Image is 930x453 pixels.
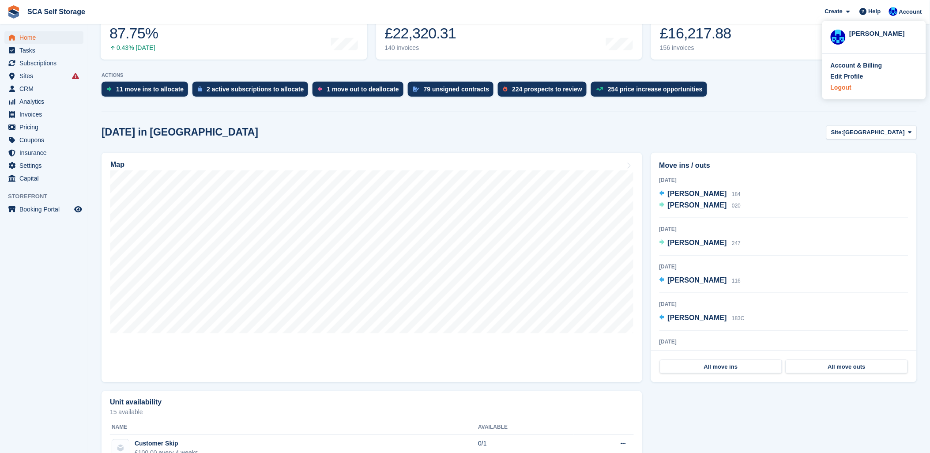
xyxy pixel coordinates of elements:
[101,4,367,60] a: Occupancy 87.75% 0.43% [DATE]
[4,134,83,146] a: menu
[8,192,88,201] span: Storefront
[192,82,313,101] a: 2 active subscriptions to allocate
[102,126,258,138] h2: [DATE] in [GEOGRAPHIC_DATA]
[826,125,917,140] button: Site: [GEOGRAPHIC_DATA]
[660,44,731,52] div: 156 invoices
[668,314,727,321] span: [PERSON_NAME]
[668,239,727,246] span: [PERSON_NAME]
[591,82,712,101] a: 254 price increase opportunities
[19,147,72,159] span: Insurance
[110,409,634,415] p: 15 available
[732,240,741,246] span: 247
[19,70,72,82] span: Sites
[102,72,917,78] p: ACTIONS
[4,121,83,133] a: menu
[424,86,489,93] div: 79 unsigned contracts
[732,315,745,321] span: 183C
[849,29,918,37] div: [PERSON_NAME]
[19,203,72,215] span: Booking Portal
[596,87,603,91] img: price_increase_opportunities-93ffe204e8149a01c8c9dc8f82e8f89637d9d84a8eef4429ea346261dce0b2c0.svg
[4,44,83,57] a: menu
[651,4,918,60] a: Awaiting payment £16,217.88 156 invoices
[478,421,574,435] th: Available
[889,7,898,16] img: Kelly Neesham
[313,82,407,101] a: 1 move out to deallocate
[831,83,918,92] a: Logout
[843,128,905,137] span: [GEOGRAPHIC_DATA]
[102,153,642,382] a: Map
[4,31,83,44] a: menu
[659,275,741,287] a: [PERSON_NAME] 116
[869,7,881,16] span: Help
[4,172,83,185] a: menu
[110,399,162,407] h2: Unit availability
[19,57,72,69] span: Subscriptions
[659,238,741,249] a: [PERSON_NAME] 247
[659,189,741,200] a: [PERSON_NAME] 184
[831,72,918,81] a: Edit Profile
[4,57,83,69] a: menu
[109,44,158,52] div: 0.43% [DATE]
[4,147,83,159] a: menu
[19,108,72,121] span: Invoices
[110,161,124,169] h2: Map
[831,61,918,70] a: Account & Billing
[19,159,72,172] span: Settings
[660,24,731,42] div: £16,217.88
[668,201,727,209] span: [PERSON_NAME]
[4,83,83,95] a: menu
[825,7,843,16] span: Create
[207,86,304,93] div: 2 active subscriptions to allocate
[831,128,843,137] span: Site:
[19,95,72,108] span: Analytics
[7,5,20,19] img: stora-icon-8386f47178a22dfd0bd8f6a31ec36ba5ce8667c1dd55bd0f319d3a0aa187defe.svg
[659,300,908,308] div: [DATE]
[19,121,72,133] span: Pricing
[732,203,741,209] span: 020
[135,439,198,449] div: Customer Skip
[19,134,72,146] span: Coupons
[385,44,456,52] div: 140 invoices
[385,24,456,42] div: £22,320.31
[668,276,727,284] span: [PERSON_NAME]
[72,72,79,79] i: Smart entry sync failures have occurred
[116,86,184,93] div: 11 move ins to allocate
[19,44,72,57] span: Tasks
[732,278,741,284] span: 116
[4,70,83,82] a: menu
[831,83,851,92] div: Logout
[318,87,322,92] img: move_outs_to_deallocate_icon-f764333ba52eb49d3ac5e1228854f67142a1ed5810a6f6cc68b1a99e826820c5.svg
[4,108,83,121] a: menu
[19,172,72,185] span: Capital
[4,95,83,108] a: menu
[107,87,112,92] img: move_ins_to_allocate_icon-fdf77a2bb77ea45bf5b3d319d69a93e2d87916cf1d5bf7949dd705db3b84f3ca.svg
[19,31,72,44] span: Home
[659,200,741,211] a: [PERSON_NAME] 020
[408,82,498,101] a: 79 unsigned contracts
[831,61,882,70] div: Account & Billing
[498,82,591,101] a: 224 prospects to review
[110,421,478,435] th: Name
[198,86,202,92] img: active_subscription_to_allocate_icon-d502201f5373d7db506a760aba3b589e785aa758c864c3986d89f69b8ff3...
[732,191,741,197] span: 184
[73,204,83,215] a: Preview store
[327,86,399,93] div: 1 move out to deallocate
[659,160,908,171] h2: Move ins / outs
[4,203,83,215] a: menu
[660,360,782,374] a: All move ins
[413,87,419,92] img: contract_signature_icon-13c848040528278c33f63329250d36e43548de30e8caae1d1a13099fd9432cc5.svg
[659,313,745,324] a: [PERSON_NAME] 183C
[102,82,192,101] a: 11 move ins to allocate
[608,86,703,93] div: 254 price increase opportunities
[831,30,846,45] img: Kelly Neesham
[899,8,922,16] span: Account
[503,87,508,92] img: prospect-51fa495bee0391a8d652442698ab0144808aea92771e9ea1ae160a38d050c398.svg
[19,83,72,95] span: CRM
[659,176,908,184] div: [DATE]
[376,4,643,60] a: Month-to-date sales £22,320.31 140 invoices
[4,159,83,172] a: menu
[659,263,908,271] div: [DATE]
[659,225,908,233] div: [DATE]
[831,72,863,81] div: Edit Profile
[668,190,727,197] span: [PERSON_NAME]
